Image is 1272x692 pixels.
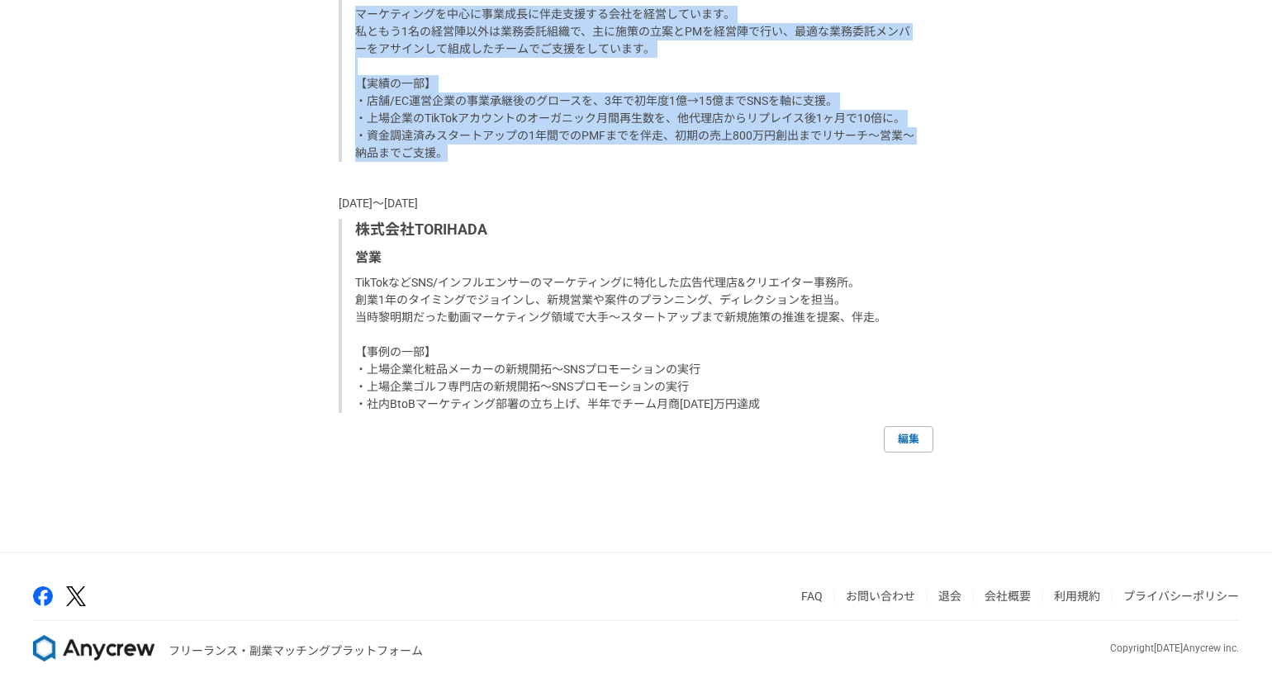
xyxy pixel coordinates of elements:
[355,274,920,413] p: TikTokなどSNS/インフルエンサーのマーケティングに特化した広告代理店&クリエイター事務所。 創業1年のタイミングでジョインし、新規営業や案件のプランニング、ディレクションを担当。 当時黎...
[33,586,53,606] img: facebook-2adfd474.png
[355,6,920,162] p: マーケティングを中心に事業成長に伴走支援する会社を経営しています。 私ともう1名の経営陣以外は業務委託組織で、主に施策の立案とPMを経営陣で行い、最適な業務委託メンバーをアサインして組成したチー...
[66,586,86,607] img: x-391a3a86.png
[801,590,823,603] a: FAQ
[985,590,1031,603] a: 会社概要
[33,635,155,661] img: 8DqYSo04kwAAAAASUVORK5CYII=
[339,195,933,212] p: [DATE]〜[DATE]
[1123,590,1239,603] a: プライバシーポリシー
[884,426,933,453] a: 編集
[846,590,915,603] a: お問い合わせ
[355,219,920,241] p: 株式会社TORIHADA
[938,590,961,603] a: 退会
[1054,590,1100,603] a: 利用規約
[1110,641,1239,656] p: Copyright [DATE] Anycrew inc.
[168,642,423,660] p: フリーランス・副業マッチングプラットフォーム
[355,248,920,268] p: 営業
